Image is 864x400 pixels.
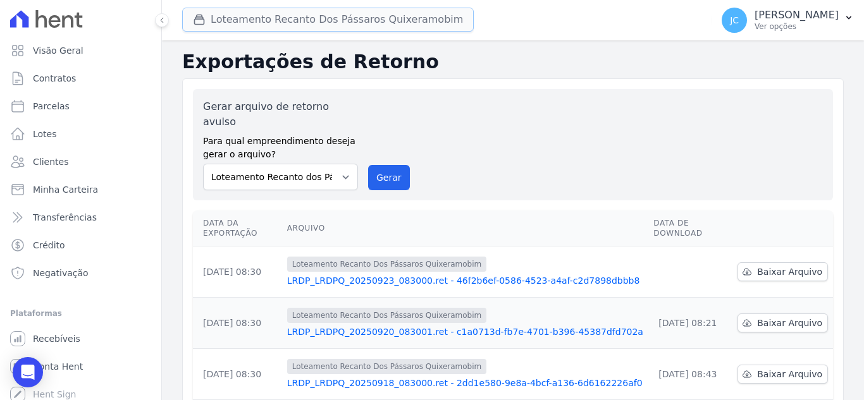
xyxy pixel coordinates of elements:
[33,72,76,85] span: Contratos
[755,9,839,21] p: [PERSON_NAME]
[648,210,732,246] th: Data de Download
[5,66,156,91] a: Contratos
[287,377,644,389] a: LRDP_LRDPQ_20250918_083000.ret - 2dd1e580-9e8a-4bcf-a136-6d6162226af0
[193,246,282,298] td: [DATE] 08:30
[757,265,822,278] span: Baixar Arquivo
[282,210,649,246] th: Arquivo
[33,360,83,373] span: Conta Hent
[5,38,156,63] a: Visão Geral
[33,128,57,140] span: Lotes
[368,165,410,190] button: Gerar
[5,326,156,351] a: Recebíveis
[193,210,282,246] th: Data da Exportação
[33,155,68,168] span: Clientes
[33,183,98,196] span: Minha Carteira
[737,313,828,332] a: Baixar Arquivo
[33,100,70,112] span: Parcelas
[755,21,839,32] p: Ver opções
[287,257,487,272] span: Loteamento Recanto Dos Pássaros Quixeramobim
[5,260,156,286] a: Negativação
[182,8,474,32] button: Loteamento Recanto Dos Pássaros Quixeramobim
[33,239,65,252] span: Crédito
[5,149,156,174] a: Clientes
[193,349,282,400] td: [DATE] 08:30
[33,44,83,57] span: Visão Geral
[33,211,97,224] span: Transferências
[5,94,156,119] a: Parcelas
[203,99,358,130] label: Gerar arquivo de retorno avulso
[5,354,156,379] a: Conta Hent
[737,365,828,384] a: Baixar Arquivo
[287,325,644,338] a: LRDP_LRDPQ_20250920_083001.ret - c1a0713d-fb7e-4701-b396-45387dfd702a
[287,274,644,287] a: LRDP_LRDPQ_20250923_083000.ret - 46f2b6ef-0586-4523-a4af-c2d7898dbbb8
[5,233,156,258] a: Crédito
[5,121,156,147] a: Lotes
[737,262,828,281] a: Baixar Arquivo
[5,177,156,202] a: Minha Carteira
[10,306,151,321] div: Plataformas
[5,205,156,230] a: Transferências
[730,16,739,25] span: JC
[182,51,844,73] h2: Exportações de Retorno
[287,359,487,374] span: Loteamento Recanto Dos Pássaros Quixeramobim
[13,357,43,387] div: Open Intercom Messenger
[193,298,282,349] td: [DATE] 08:30
[287,308,487,323] span: Loteamento Recanto Dos Pássaros Quixeramobim
[757,317,822,329] span: Baixar Arquivo
[712,3,864,38] button: JC [PERSON_NAME] Ver opções
[648,298,732,349] td: [DATE] 08:21
[757,368,822,380] span: Baixar Arquivo
[203,130,358,161] label: Para qual empreendimento deseja gerar o arquivo?
[33,267,89,279] span: Negativação
[648,349,732,400] td: [DATE] 08:43
[33,332,80,345] span: Recebíveis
